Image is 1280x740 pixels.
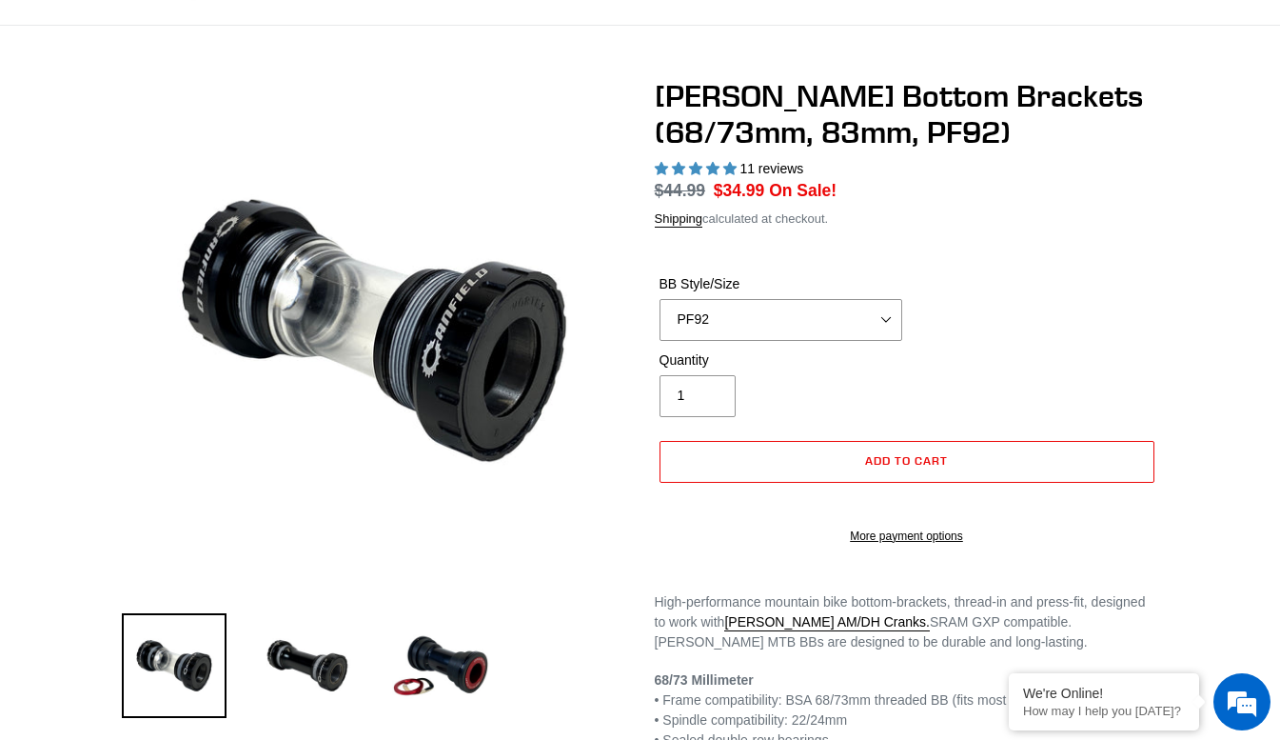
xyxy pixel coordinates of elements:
[1023,686,1185,701] div: We're Online!
[655,161,740,176] span: 4.91 stars
[660,350,902,370] label: Quantity
[660,274,902,294] label: BB Style/Size
[1023,704,1185,718] p: How may I help you today?
[739,161,803,176] span: 11 reviews
[655,211,703,228] a: Shipping
[660,528,1154,545] a: More payment options
[388,613,493,718] img: Load image into Gallery viewer, Press Fit 92 Bottom Bracket
[660,441,1154,483] button: Add to cart
[655,181,706,200] s: $44.99
[255,613,360,718] img: Load image into Gallery viewer, 83mm Bottom Bracket
[724,614,930,631] a: [PERSON_NAME] AM/DH Cranks.
[122,613,226,718] img: Load image into Gallery viewer, 68/73mm Bottom Bracket
[769,178,837,203] span: On Sale!
[865,453,948,468] span: Add to cart
[655,672,754,688] strong: 68/73 Millimeter
[655,78,1159,151] h1: [PERSON_NAME] Bottom Brackets (68/73mm, 83mm, PF92)
[714,181,765,200] span: $34.99
[655,592,1159,652] p: High-performance mountain bike bottom-brackets, thread-in and press-fit, designed to work with SR...
[655,210,1159,229] div: calculated at checkout.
